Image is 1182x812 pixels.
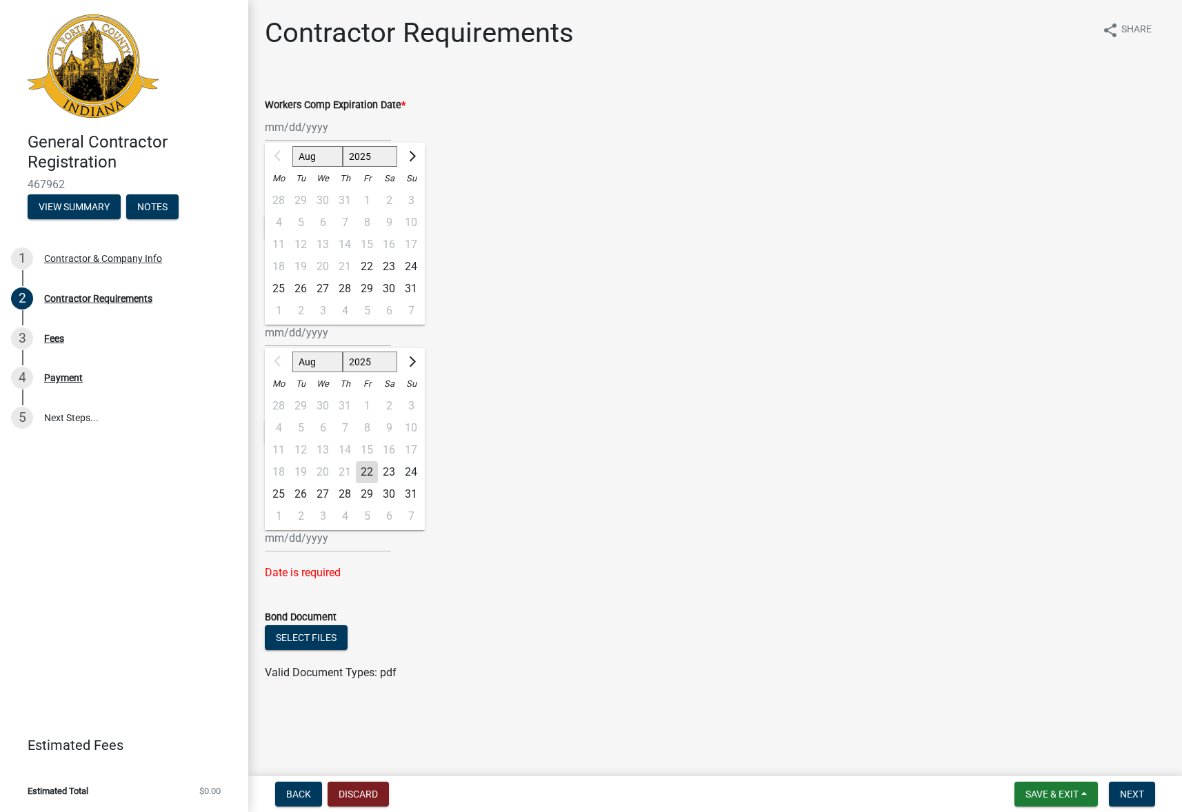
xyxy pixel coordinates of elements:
div: 26 [290,278,312,300]
div: Monday, September 1, 2025 [268,505,290,527]
div: Monday, August 25, 2025 [268,483,290,505]
button: Notes [126,194,179,219]
div: 28 [334,278,356,300]
div: Friday, September 5, 2025 [356,300,378,322]
div: Saturday, August 30, 2025 [378,483,400,505]
div: 7 [400,505,422,527]
i: share [1102,22,1119,39]
div: 3 [312,300,334,322]
h1: Contractor Requirements [265,17,574,50]
div: 2 [290,300,312,322]
div: Friday, September 5, 2025 [356,505,378,527]
select: Select month [292,352,343,372]
button: Discard [328,782,389,806]
div: 5 [11,407,33,429]
div: Sa [378,168,400,190]
div: 30 [378,278,400,300]
div: Payment [44,373,83,383]
div: Sunday, September 7, 2025 [400,300,422,322]
div: 3 [312,505,334,527]
input: mm/dd/yyyy [265,524,391,552]
div: Su [400,373,422,395]
div: Friday, August 29, 2025 [356,483,378,505]
div: Tuesday, September 2, 2025 [290,505,312,527]
div: Tuesday, September 2, 2025 [290,300,312,322]
div: Su [400,168,422,190]
wm-modal-confirm: Notes [126,202,179,213]
a: Estimated Fees [11,731,226,759]
div: Thursday, August 28, 2025 [334,483,356,505]
div: Th [334,373,356,395]
div: Thursday, August 28, 2025 [334,278,356,300]
button: Back [275,782,322,806]
div: Tu [290,168,312,190]
div: Saturday, August 23, 2025 [378,461,400,483]
div: Saturday, September 6, 2025 [378,505,400,527]
div: We [312,168,334,190]
div: Saturday, September 6, 2025 [378,300,400,322]
div: Mo [268,168,290,190]
div: 1 [268,505,290,527]
div: 5 [356,505,378,527]
div: 6 [378,505,400,527]
div: Friday, August 22, 2025 [356,256,378,278]
div: 7 [400,300,422,322]
div: 31 [400,483,422,505]
wm-modal-confirm: Summary [28,202,121,213]
div: Sa [378,373,400,395]
div: Fees [44,334,64,343]
img: La Porte County, Indiana [28,14,159,118]
div: 26 [290,483,312,505]
div: Fr [356,168,378,190]
div: We [312,373,334,395]
div: Mo [268,373,290,395]
div: Date is required [265,565,1165,581]
div: 2 [11,287,33,309]
span: 467962 [28,178,221,191]
div: Date is required [265,359,1165,376]
div: 25 [268,483,290,505]
button: Next month [403,145,419,168]
div: 23 [378,461,400,483]
span: Next [1120,789,1144,800]
div: 4 [334,300,356,322]
span: Estimated Total [28,786,88,795]
div: Wednesday, September 3, 2025 [312,300,334,322]
div: 4 [11,367,33,389]
span: Back [286,789,311,800]
div: Sunday, August 24, 2025 [400,256,422,278]
div: Tu [290,373,312,395]
button: Next month [403,351,419,373]
div: 1 [268,300,290,322]
div: Monday, August 25, 2025 [268,278,290,300]
div: Sunday, September 7, 2025 [400,505,422,527]
div: Tuesday, August 26, 2025 [290,483,312,505]
div: 24 [400,461,422,483]
div: Wednesday, August 27, 2025 [312,483,334,505]
div: 6 [378,300,400,322]
div: Contractor & Company Info [44,254,162,263]
div: Fr [356,373,378,395]
div: Saturday, August 30, 2025 [378,278,400,300]
div: 1 [11,247,33,270]
div: 24 [400,256,422,278]
button: shareShare [1091,17,1163,43]
div: 27 [312,278,334,300]
div: Th [334,168,356,190]
div: Sunday, August 24, 2025 [400,461,422,483]
label: Bond Document [265,613,337,622]
span: Share [1121,22,1152,39]
div: 27 [312,483,334,505]
div: Thursday, September 4, 2025 [334,505,356,527]
button: Select files [265,625,348,650]
label: Workers Comp Expiration Date [265,101,405,110]
div: 22 [356,461,378,483]
div: Wednesday, August 27, 2025 [312,278,334,300]
div: Date is required [265,154,1165,170]
input: mm/dd/yyyy [265,318,391,347]
div: Sunday, August 31, 2025 [400,278,422,300]
span: Valid Document Types: pdf [265,666,397,679]
div: 2 [290,505,312,527]
button: View Summary [28,194,121,219]
select: Select year [343,146,398,167]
